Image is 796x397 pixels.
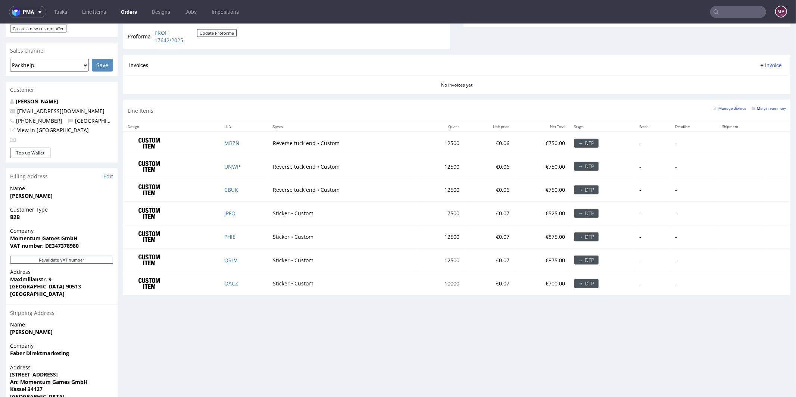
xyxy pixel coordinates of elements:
p: €875.00 [518,209,565,217]
span: Company [10,318,113,326]
td: - [635,225,671,248]
td: Sticker • Custom [268,225,417,248]
td: - [671,201,718,225]
small: Manage dielines [713,82,746,87]
span: Address [10,244,113,252]
a: QSLV [224,233,237,240]
img: ico-item-custom-a8f9c3db6a5631ce2f509e228e8b95abde266dc4376634de7b166047de09ff05.png [131,157,168,175]
div: → DTP [574,115,599,124]
span: Invoice [759,38,781,44]
span: Customer Type [10,182,113,190]
td: Sticker • Custom [268,178,417,201]
td: Sticker • Custom [268,201,417,225]
a: MBZN [224,116,240,123]
button: Update Proforma [197,5,237,13]
strong: Momentum Games GmbH [10,211,78,218]
td: Reverse tuck end • Custom [268,154,417,178]
strong: [GEOGRAPHIC_DATA] 90513 [10,259,81,266]
a: PROF 17642/2025 [154,5,197,20]
strong: [PERSON_NAME] [10,304,53,312]
a: Edit [103,149,113,156]
div: Line Items [123,76,790,98]
span: pma [23,9,34,15]
a: [EMAIL_ADDRESS][DOMAIN_NAME] [17,84,104,91]
th: Unit price [464,98,514,107]
td: - [671,225,718,248]
p: €525.00 [518,186,565,193]
a: QACZ [224,256,238,263]
div: → DTP [574,185,599,194]
a: Designs [147,6,175,18]
th: Quant. [417,98,464,107]
button: Revalidate VAT number [10,232,113,240]
figcaption: MP [776,6,786,17]
span: Name [10,161,113,168]
th: Net Total [514,98,569,107]
strong: An: Momentum Games GmbH [10,354,88,362]
td: €0.07 [464,201,514,225]
a: UNWP [224,139,240,146]
a: Jobs [181,6,201,18]
span: Address [10,340,113,347]
div: Customer [6,58,118,74]
p: €700.00 [518,256,565,263]
th: Deadline [671,98,718,107]
div: → DTP [574,209,599,218]
td: Proforma [128,4,153,21]
strong: Maximilianstr. 9 [10,252,51,259]
td: 12500 [417,131,464,154]
strong: VAT number: DE347378980 [10,218,79,225]
td: - [635,201,671,225]
td: 12500 [417,201,464,225]
td: - [671,154,718,178]
div: → DTP [574,255,599,264]
div: → DTP [574,232,599,241]
a: Create a new custom offer [10,1,66,9]
td: €0.06 [464,154,514,178]
div: Sales channel [6,19,118,35]
td: - [635,107,671,131]
td: €0.06 [464,131,514,154]
td: 12500 [417,225,464,248]
span: [PHONE_NUMBER] [10,93,62,100]
span: [GEOGRAPHIC_DATA] [68,93,127,100]
div: → DTP [574,138,599,147]
th: Specs [268,98,417,107]
td: 10000 [417,248,464,271]
td: Sticker • Custom [268,248,417,271]
div: No invoices yet [123,52,790,65]
td: 12500 [417,154,464,178]
a: CBUK [224,162,238,169]
td: €0.07 [464,225,514,248]
td: 12500 [417,107,464,131]
a: [PERSON_NAME] [16,74,58,81]
th: Batch [635,98,671,107]
a: Orders [116,6,141,18]
img: ico-item-custom-a8f9c3db6a5631ce2f509e228e8b95abde266dc4376634de7b166047de09ff05.png [131,250,168,269]
p: €875.00 [518,233,565,240]
td: €0.07 [464,178,514,201]
span: Company [10,203,113,211]
input: Save [92,35,113,48]
img: ico-item-custom-a8f9c3db6a5631ce2f509e228e8b95abde266dc4376634de7b166047de09ff05.png [131,227,168,246]
strong: [PERSON_NAME] [10,168,53,175]
td: - [671,248,718,271]
a: View in [GEOGRAPHIC_DATA] [17,103,89,110]
td: Reverse tuck end • Custom [268,131,417,154]
th: Stage [570,98,635,107]
img: ico-item-custom-a8f9c3db6a5631ce2f509e228e8b95abde266dc4376634de7b166047de09ff05.png [131,204,168,222]
td: €0.07 [464,248,514,271]
strong: Kassel 34127 [10,362,43,369]
small: Margin summary [752,82,786,87]
strong: Faber Direktmarketing [10,326,69,333]
td: 7500 [417,178,464,201]
span: Invoices [129,38,148,44]
span: Name [10,297,113,304]
p: €750.00 [518,139,565,147]
td: - [635,154,671,178]
img: ico-item-custom-a8f9c3db6a5631ce2f509e228e8b95abde266dc4376634de7b166047de09ff05.png [131,110,168,129]
a: Line Items [78,6,110,18]
td: - [671,178,718,201]
button: Invoice [756,37,784,46]
td: - [671,107,718,131]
